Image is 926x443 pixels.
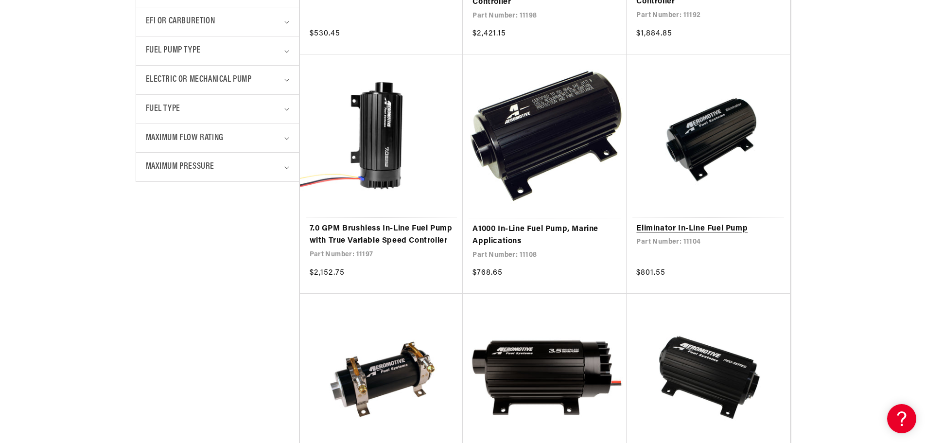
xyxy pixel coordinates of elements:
[146,124,289,153] summary: Maximum Flow Rating (0 selected)
[146,131,224,145] span: Maximum Flow Rating
[146,66,289,94] summary: Electric or Mechanical Pump (0 selected)
[146,160,215,174] span: Maximum Pressure
[146,102,180,116] span: Fuel Type
[472,223,617,248] a: A1000 In-Line Fuel Pump, Marine Applications
[310,223,454,248] a: 7.0 GPM Brushless In-Line Fuel Pump with True Variable Speed Controller
[146,73,252,87] span: Electric or Mechanical Pump
[146,7,289,36] summary: EFI or Carburetion (0 selected)
[146,95,289,124] summary: Fuel Type (0 selected)
[636,223,780,235] a: Eliminator In-Line Fuel Pump
[146,153,289,181] summary: Maximum Pressure (0 selected)
[146,15,215,29] span: EFI or Carburetion
[146,36,289,65] summary: Fuel Pump Type (0 selected)
[146,44,201,58] span: Fuel Pump Type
